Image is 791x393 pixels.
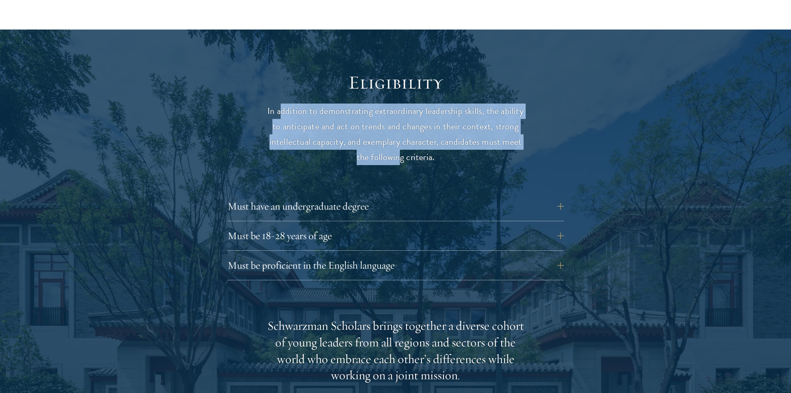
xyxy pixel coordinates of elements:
div: Schwarzman Scholars brings together a diverse cohort of young leaders from all regions and sector... [267,318,524,384]
button: Must be proficient in the English language [228,255,564,275]
button: Must be 18-28 years of age [228,226,564,246]
p: In addition to demonstrating extraordinary leadership skills, the ability to anticipate and act o... [267,104,524,165]
h2: Eligibility [267,71,524,94]
button: Must have an undergraduate degree [228,196,564,216]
